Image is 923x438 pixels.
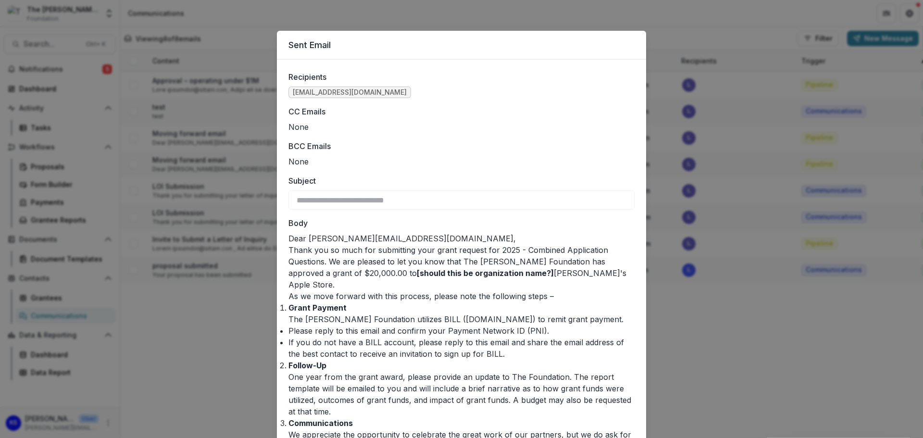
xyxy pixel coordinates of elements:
label: Body [288,217,629,229]
ul: None [288,156,635,167]
p: Thank you so much for submitting your grant request for 2025 - Combined Application Questions. We... [288,244,635,290]
p: Please reply to this email and confirm your Payment Network ID (PNI). [288,325,635,337]
p: If you do not have a BILL account, please reply to this email and share the email address of the ... [288,337,635,360]
p: The [PERSON_NAME] Foundation utilizes BILL ( ) to remit grant payment. [288,313,635,325]
header: Sent Email [277,31,646,60]
strong: Grant Payment [288,303,347,313]
label: BCC Emails [288,140,629,152]
p: One year from the grant award, please provide an update to The Foundation. The report template wi... [288,371,635,417]
strong: Follow-Up [288,361,326,370]
label: Recipients [288,71,629,83]
ul: None [288,121,635,133]
p: Dear [PERSON_NAME][EMAIL_ADDRESS][DOMAIN_NAME], [288,233,635,244]
span: [EMAIL_ADDRESS][DOMAIN_NAME] [293,88,407,97]
label: Subject [288,175,629,187]
label: CC Emails [288,106,629,117]
a: [DOMAIN_NAME] [466,314,533,324]
p: As we move forward with this process, please note the following steps – [288,290,635,302]
strong: [should this be organization name?] [417,268,554,278]
strong: Communications [288,418,353,428]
